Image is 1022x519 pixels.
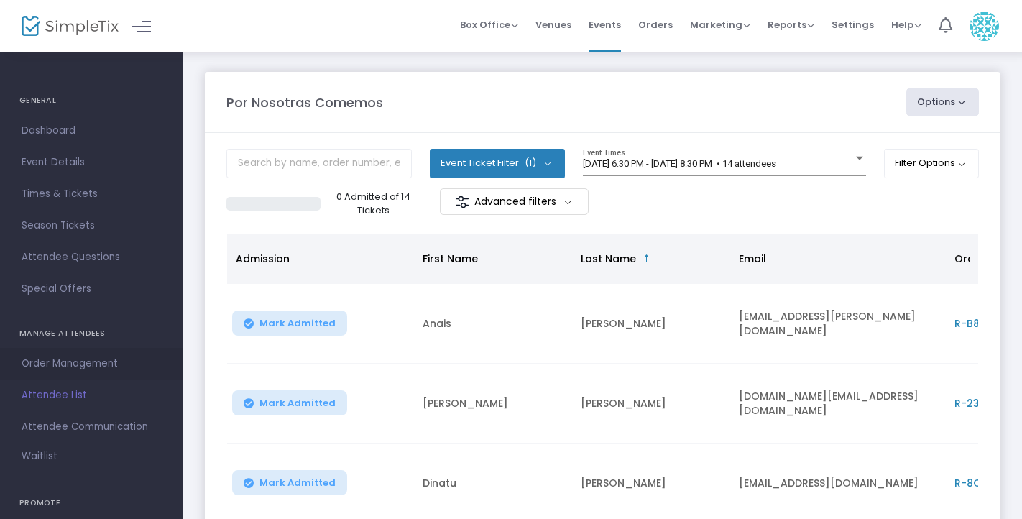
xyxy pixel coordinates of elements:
button: Event Ticket Filter(1) [430,149,565,178]
span: R-B85112FE-F [954,316,1021,331]
m-button: Advanced filters [440,188,589,215]
span: Admission [236,252,290,266]
td: [PERSON_NAME] [572,364,730,444]
span: Season Tickets [22,216,162,235]
span: Reports [768,18,814,32]
button: Filter Options [884,149,980,178]
img: filter [455,195,469,209]
span: Last Name [581,252,636,266]
span: Attendee List [22,386,162,405]
td: [PERSON_NAME] [414,364,572,444]
span: Mark Admitted [259,477,336,489]
span: Help [891,18,921,32]
button: Mark Admitted [232,470,347,495]
span: Mark Admitted [259,398,336,409]
td: [PERSON_NAME] [572,284,730,364]
h4: MANAGE ATTENDEES [19,319,164,348]
input: Search by name, order number, email, ip address [226,149,412,178]
span: Marketing [690,18,750,32]
td: [DOMAIN_NAME][EMAIL_ADDRESS][DOMAIN_NAME] [730,364,946,444]
m-panel-title: Por Nosotras Comemos [226,93,383,112]
button: Mark Admitted [232,311,347,336]
span: Special Offers [22,280,162,298]
span: Attendee Questions [22,248,162,267]
span: Event Details [22,153,162,172]
button: Mark Admitted [232,390,347,415]
span: Email [739,252,766,266]
span: Venues [535,6,571,43]
span: Events [589,6,621,43]
p: 0 Admitted of 14 Tickets [326,190,420,218]
span: Waitlist [22,449,57,464]
span: Sortable [641,253,653,265]
span: Settings [832,6,874,43]
td: [EMAIL_ADDRESS][PERSON_NAME][DOMAIN_NAME] [730,284,946,364]
span: Box Office [460,18,518,32]
span: (1) [525,157,536,169]
span: Mark Admitted [259,318,336,329]
td: Anais [414,284,572,364]
span: [DATE] 6:30 PM - [DATE] 8:30 PM • 14 attendees [583,158,776,169]
button: Options [906,88,980,116]
span: Order Management [22,354,162,373]
span: Order ID [954,252,998,266]
span: Times & Tickets [22,185,162,203]
h4: PROMOTE [19,489,164,518]
h4: GENERAL [19,86,164,115]
span: Attendee Communication [22,418,162,436]
span: Orders [638,6,673,43]
span: First Name [423,252,478,266]
span: Dashboard [22,121,162,140]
